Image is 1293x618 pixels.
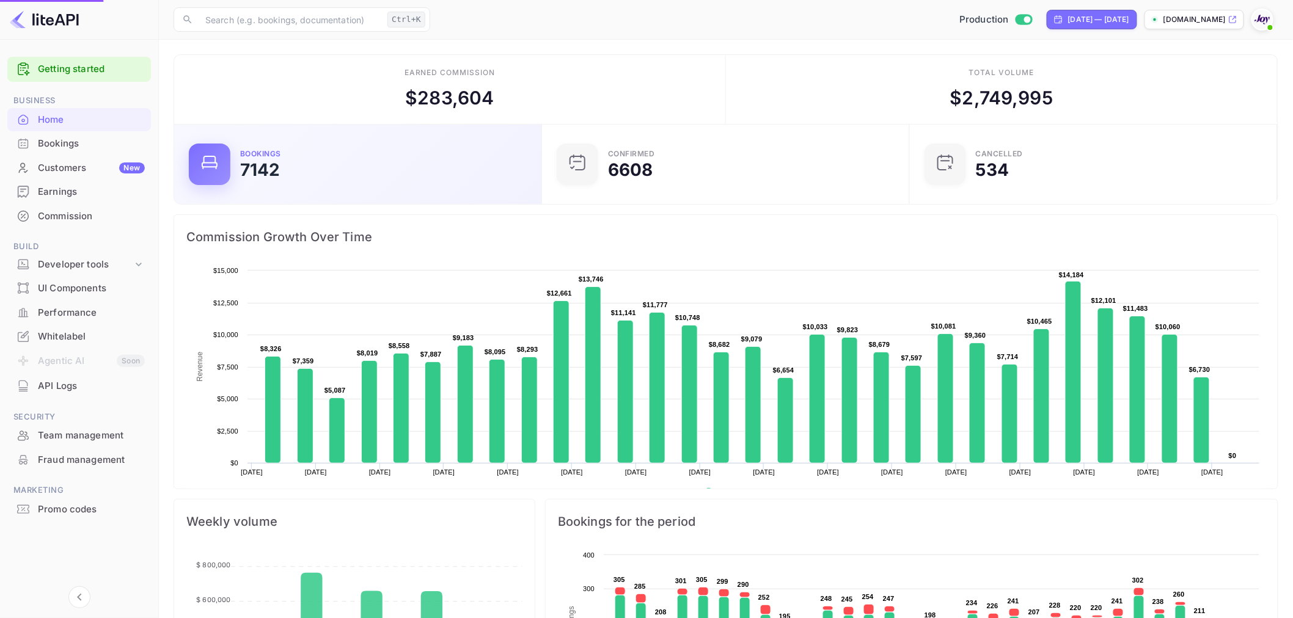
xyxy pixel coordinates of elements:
[1091,297,1116,304] text: $12,101
[976,150,1024,158] div: CANCELLED
[7,180,151,204] div: Earnings
[1070,604,1082,611] text: 220
[901,354,923,362] text: $7,597
[7,108,151,132] div: Home
[420,351,442,358] text: $7,887
[997,353,1019,360] text: $7,714
[7,484,151,497] span: Marketing
[38,282,145,296] div: UI Components
[1091,604,1102,611] text: 220
[634,583,646,590] text: 285
[689,468,711,476] text: [DATE]
[881,468,903,476] text: [DATE]
[7,498,151,522] div: Promo codes
[260,345,282,352] text: $8,326
[10,10,79,29] img: LiteAPI logo
[1253,10,1272,29] img: With Joy
[1068,14,1129,25] div: [DATE] — [DATE]
[213,267,238,274] text: $15,000
[38,306,145,320] div: Performance
[1047,10,1137,29] div: Click to change the date range period
[213,331,238,338] text: $10,000
[954,13,1037,27] div: Switch to Sandbox mode
[862,593,874,600] text: 254
[213,299,238,307] text: $12,500
[959,13,1009,27] span: Production
[837,326,859,333] text: $9,823
[38,453,145,467] div: Fraud management
[38,185,145,199] div: Earnings
[7,374,151,398] div: API Logs
[1123,305,1148,312] text: $11,483
[614,576,625,583] text: 305
[1059,271,1085,278] text: $14,184
[198,7,383,32] input: Search (e.g. bookings, documentation)
[7,94,151,107] span: Business
[608,150,655,158] div: Confirmed
[387,12,425,27] div: Ctrl+K
[7,205,151,228] div: Commission
[1009,468,1031,476] text: [DATE]
[38,209,145,224] div: Commission
[240,161,280,178] div: 7142
[240,150,281,158] div: Bookings
[186,512,522,531] span: Weekly volume
[753,468,775,476] text: [DATE]
[357,349,378,357] text: $8,019
[38,161,145,175] div: Customers
[7,132,151,156] div: Bookings
[709,341,730,348] text: $8,682
[485,348,506,355] text: $8,095
[1138,468,1160,476] text: [DATE]
[561,468,583,476] text: [DATE]
[433,468,455,476] text: [DATE]
[38,330,145,344] div: Whitelabel
[68,586,90,608] button: Collapse navigation
[818,468,840,476] text: [DATE]
[758,594,770,601] text: 252
[7,301,151,324] a: Performance
[558,512,1266,531] span: Bookings for the period
[883,595,895,602] text: 247
[976,161,1009,178] div: 534
[717,578,728,585] text: 299
[389,342,410,349] text: $8,558
[579,275,604,283] text: $13,746
[217,363,238,371] text: $7,500
[7,448,151,471] a: Fraud management
[241,468,263,476] text: [DATE]
[7,132,151,154] a: Bookings
[7,410,151,424] span: Security
[230,459,238,467] text: $0
[1194,607,1206,614] text: 211
[1028,608,1040,616] text: 207
[1132,576,1144,584] text: 302
[7,277,151,300] div: UI Components
[7,108,151,131] a: Home
[966,599,978,606] text: 234
[1189,366,1211,373] text: $6,730
[7,448,151,472] div: Fraud management
[369,468,391,476] text: [DATE]
[1201,468,1223,476] text: [DATE]
[7,156,151,179] a: CustomersNew
[196,595,230,604] tspan: $ 600,000
[987,602,998,609] text: 226
[1173,591,1185,598] text: 260
[1156,323,1181,330] text: $10,060
[38,62,145,76] a: Getting started
[675,577,687,584] text: 301
[1229,452,1237,459] text: $0
[945,468,967,476] text: [DATE]
[453,334,474,341] text: $9,183
[7,325,151,347] a: Whitelabel
[741,335,763,343] text: $9,079
[7,424,151,448] div: Team management
[625,468,647,476] text: [DATE]
[643,301,668,308] text: $11,777
[38,113,145,127] div: Home
[7,277,151,299] a: UI Components
[497,468,519,476] text: [DATE]
[7,424,151,446] a: Team management
[305,468,327,476] text: [DATE]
